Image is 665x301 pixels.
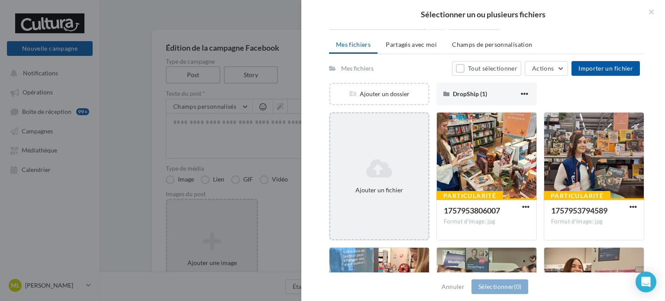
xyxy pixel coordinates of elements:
span: DropShip (1) [453,90,487,97]
div: Format d'image: jpg [444,218,529,226]
button: Tout sélectionner [452,61,521,76]
div: Ajouter un dossier [330,90,428,98]
div: Particularité [544,191,610,201]
div: Particularité [436,191,503,201]
span: Partagés avec moi [386,41,437,48]
div: Mes fichiers [341,64,374,73]
div: Format d'image: jpg [551,218,637,226]
div: Open Intercom Messenger [636,272,656,292]
span: 1757953806007 [444,206,500,215]
button: Sélectionner(0) [471,279,528,294]
span: Champs de personnalisation [452,41,532,48]
button: Actions [525,61,568,76]
span: (0) [514,283,521,290]
span: Mes fichiers [336,41,371,48]
span: 1757953794589 [551,206,607,215]
button: Annuler [438,282,468,292]
span: Actions [532,65,554,72]
h2: Sélectionner un ou plusieurs fichiers [315,10,651,18]
div: Ajouter un fichier [334,186,425,194]
span: Importer un fichier [578,65,633,72]
button: Importer un fichier [571,61,640,76]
